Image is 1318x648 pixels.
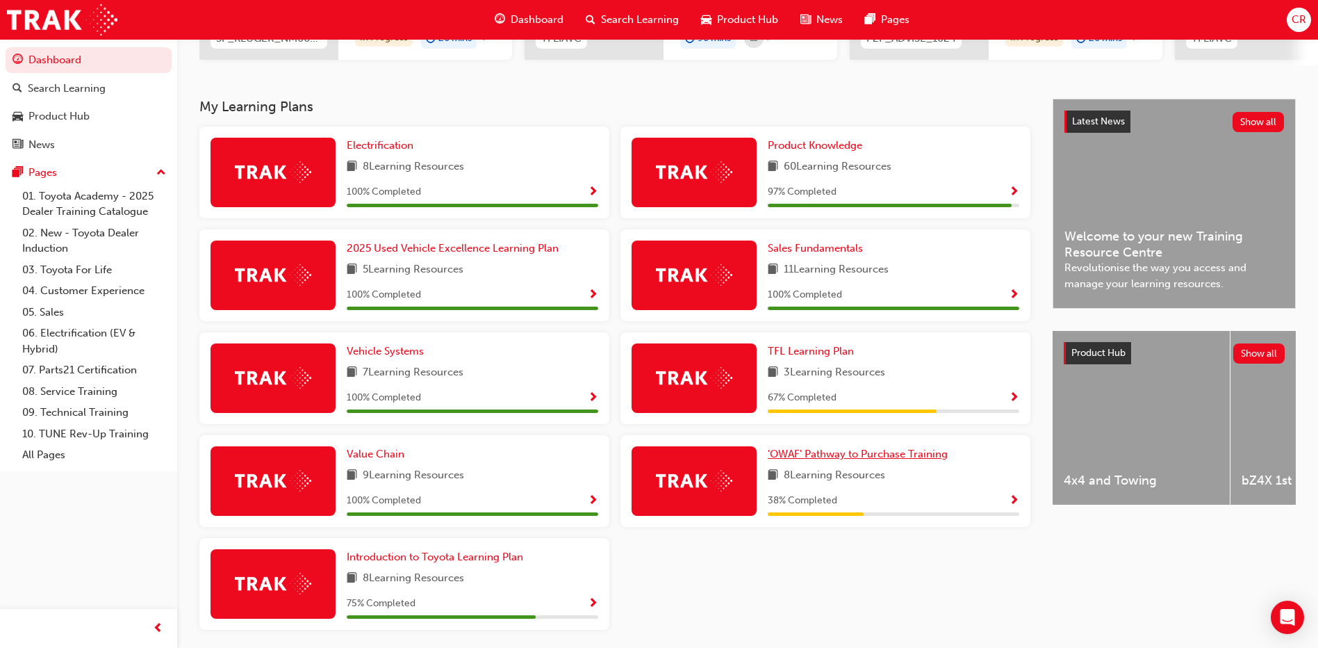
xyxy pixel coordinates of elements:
a: car-iconProduct Hub [690,6,789,34]
span: Introduction to Toyota Learning Plan [347,551,523,563]
button: CR [1287,8,1311,32]
a: 06. Electrification (EV & Hybrid) [17,323,172,359]
span: prev-icon [153,620,163,638]
span: 7 Learning Resources [363,364,463,382]
a: search-iconSearch Learning [575,6,690,34]
span: Value Chain [347,448,404,460]
a: 05. Sales [17,302,172,323]
span: pages-icon [13,167,23,179]
div: Product Hub [28,108,90,124]
span: 3 Learning Resources [784,364,885,382]
a: News [6,132,172,158]
a: 04. Customer Experience [17,280,172,302]
button: Show Progress [588,595,598,613]
span: up-icon [156,164,166,182]
span: Search Learning [601,12,679,28]
span: car-icon [13,111,23,123]
span: News [816,12,843,28]
span: Show Progress [1009,289,1019,302]
a: 07. Parts21 Certification [17,359,172,381]
span: book-icon [768,467,778,485]
button: Show Progress [588,389,598,407]
div: Pages [28,165,57,181]
span: Product Hub [1071,347,1126,359]
span: 8 Learning Resources [363,159,464,176]
span: news-icon [13,139,23,152]
a: 2025 Used Vehicle Excellence Learning Plan [347,241,564,257]
span: book-icon [768,364,778,382]
span: book-icon [768,261,778,279]
a: 'OWAF' Pathway to Purchase Training [768,446,953,462]
span: search-icon [13,83,22,95]
span: TFL Learning Plan [768,345,854,357]
a: Electrification [347,138,419,154]
span: pages-icon [865,11,875,29]
a: Product Hub [6,104,172,129]
button: Show Progress [588,286,598,304]
span: Show Progress [588,186,598,199]
span: 11 Learning Resources [784,261,889,279]
span: Show Progress [588,392,598,405]
a: 09. Technical Training [17,402,172,423]
div: News [28,137,55,153]
span: news-icon [800,11,811,29]
span: 8 Learning Resources [784,467,885,485]
span: Show Progress [1009,392,1019,405]
span: Show Progress [1009,186,1019,199]
span: CR [1292,12,1306,28]
button: Show all [1233,112,1285,132]
span: Show Progress [588,495,598,508]
img: Trak [656,367,732,389]
span: book-icon [347,261,357,279]
span: Product Hub [717,12,778,28]
a: 08. Service Training [17,381,172,403]
span: book-icon [347,467,357,485]
a: Product HubShow all [1064,342,1285,364]
a: Value Chain [347,446,410,462]
a: Dashboard [6,47,172,73]
button: Show Progress [1009,184,1019,201]
span: Pages [881,12,909,28]
span: 8 Learning Resources [363,570,464,588]
span: 5 Learning Resources [363,261,463,279]
span: search-icon [586,11,595,29]
span: 100 % Completed [347,287,421,303]
a: 03. Toyota For Life [17,259,172,281]
a: 02. New - Toyota Dealer Induction [17,222,172,259]
button: Show Progress [588,492,598,510]
span: next-icon [479,31,490,44]
button: Show Progress [1009,389,1019,407]
span: guage-icon [13,54,23,67]
button: Pages [6,160,172,186]
h3: My Learning Plans [199,99,1030,115]
a: 10. TUNE Rev-Up Training [17,423,172,445]
img: Trak [235,264,311,286]
span: 9 Learning Resources [363,467,464,485]
span: next-icon [1130,31,1140,44]
span: next-icon [764,31,774,44]
span: 4x4 and Towing [1064,473,1219,489]
span: Show Progress [588,598,598,610]
img: Trak [656,264,732,286]
span: 60 Learning Resources [784,159,891,176]
img: Trak [235,470,311,492]
span: Electrification [347,139,413,152]
span: Vehicle Systems [347,345,424,357]
a: All Pages [17,444,172,466]
a: Latest NewsShow allWelcome to your new Training Resource CentreRevolutionise the way you access a... [1053,99,1296,309]
span: 100 % Completed [347,184,421,200]
img: Trak [656,161,732,183]
img: Trak [7,4,117,35]
a: guage-iconDashboard [484,6,575,34]
span: Latest News [1072,115,1125,127]
div: Open Intercom Messenger [1271,601,1304,634]
span: Show Progress [1009,495,1019,508]
button: Show Progress [1009,286,1019,304]
span: book-icon [768,159,778,176]
button: Show all [1233,343,1285,364]
span: 75 % Completed [347,596,415,612]
span: book-icon [347,570,357,588]
button: Show Progress [1009,492,1019,510]
img: Trak [235,367,311,389]
span: book-icon [347,159,357,176]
